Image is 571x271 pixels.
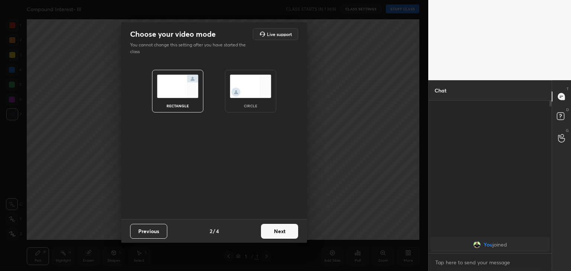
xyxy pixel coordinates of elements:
h4: 2 [210,227,212,235]
h5: Live support [267,32,292,36]
button: Next [261,224,298,239]
img: 6f4578c4c6224cea84386ccc78b3bfca.jpg [473,241,481,248]
h2: Choose your video mode [130,29,216,39]
button: Previous [130,224,167,239]
p: Chat [429,81,452,100]
p: You cannot change this setting after you have started the class [130,42,251,55]
span: You [484,242,493,248]
p: T [567,86,569,92]
span: joined [493,242,507,248]
h4: 4 [216,227,219,235]
div: circle [236,104,265,108]
h4: / [213,227,215,235]
p: G [566,128,569,133]
img: circleScreenIcon.acc0effb.svg [230,75,271,98]
div: rectangle [163,104,193,108]
p: D [566,107,569,112]
div: grid [429,236,552,254]
img: normalScreenIcon.ae25ed63.svg [157,75,199,98]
